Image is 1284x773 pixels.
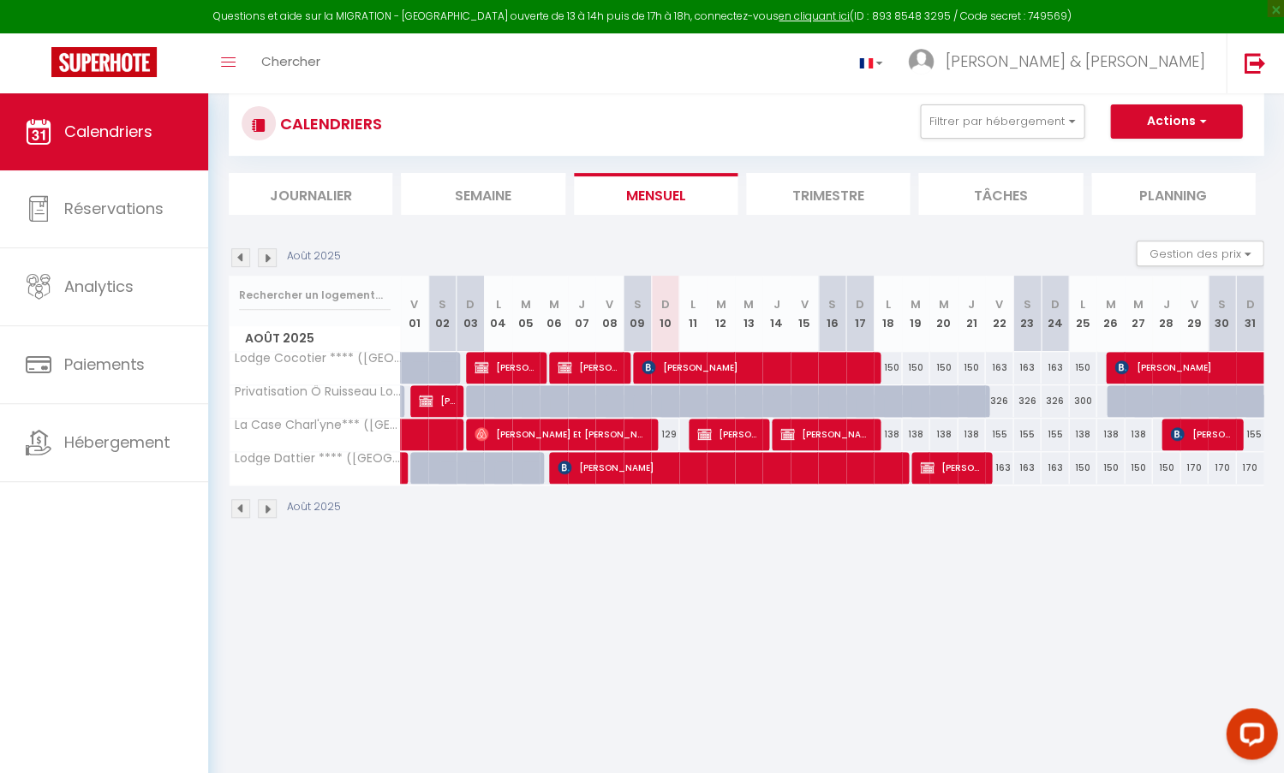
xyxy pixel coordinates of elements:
th: 25 [1069,276,1097,352]
div: 150 [1125,452,1153,484]
span: Chercher [261,52,320,70]
abbr: S [1218,296,1226,312]
th: 14 [762,276,791,352]
span: [PERSON_NAME] [780,418,872,450]
span: La Case Charl'yne*** ([GEOGRAPHIC_DATA]) [232,419,403,431]
span: Août 2025 [230,326,400,351]
p: Août 2025 [287,248,341,265]
span: Privatisation Ô Ruisseau Lodges([GEOGRAPHIC_DATA]) [232,385,403,398]
th: 15 [791,276,819,352]
li: Semaine [401,173,564,215]
abbr: M [1105,296,1115,312]
abbr: J [968,296,975,312]
th: 29 [1180,276,1209,352]
th: 30 [1208,276,1236,352]
abbr: D [466,296,475,312]
abbr: S [439,296,446,312]
div: 326 [1041,385,1069,417]
th: 06 [540,276,568,352]
div: 150 [902,352,930,384]
li: Tâches [918,173,1082,215]
abbr: D [660,296,669,312]
abbr: S [1023,296,1030,312]
th: 01 [401,276,429,352]
th: 03 [457,276,485,352]
span: [PERSON_NAME] & [PERSON_NAME] [945,51,1204,72]
div: 129 [651,419,679,450]
span: Lodge Cocotier **** ([GEOGRAPHIC_DATA]) [232,352,403,365]
div: 150 [1069,452,1097,484]
th: 02 [428,276,457,352]
div: 170 [1236,452,1264,484]
abbr: M [521,296,531,312]
th: 21 [958,276,986,352]
div: 150 [1069,352,1097,384]
th: 07 [568,276,596,352]
th: 05 [512,276,540,352]
span: Paiements [64,354,145,375]
li: Journalier [229,173,392,215]
button: Filtrer par hébergement [920,104,1084,139]
img: logout [1244,52,1265,74]
abbr: V [410,296,418,312]
abbr: J [773,296,779,312]
abbr: L [690,296,696,312]
div: 163 [1041,452,1069,484]
div: 163 [985,352,1013,384]
th: 31 [1236,276,1264,352]
div: 163 [1013,452,1042,484]
div: 150 [874,352,902,384]
abbr: M [715,296,726,312]
th: 08 [595,276,624,352]
h3: CALENDRIERS [276,104,382,143]
th: 23 [1013,276,1042,352]
div: 163 [1041,352,1069,384]
input: Rechercher un logement... [239,280,391,311]
div: 138 [1096,419,1125,450]
iframe: LiveChat chat widget [1212,701,1284,773]
th: 12 [707,276,735,352]
th: 13 [735,276,763,352]
abbr: M [938,296,948,312]
div: 163 [985,452,1013,484]
abbr: M [911,296,921,312]
th: 10 [651,276,679,352]
abbr: L [1080,296,1085,312]
span: [PERSON_NAME] Et [PERSON_NAME] Et [PERSON_NAME] [475,418,648,450]
abbr: D [1245,296,1254,312]
th: 09 [624,276,652,352]
a: ... [PERSON_NAME] & [PERSON_NAME] [895,33,1226,93]
abbr: J [1162,296,1169,312]
div: 155 [1041,419,1069,450]
th: 17 [846,276,875,352]
div: 155 [1013,419,1042,450]
th: 20 [929,276,958,352]
th: 04 [484,276,512,352]
div: 138 [874,419,902,450]
p: Août 2025 [287,499,341,515]
div: 150 [1152,452,1180,484]
span: [PERSON_NAME] [475,351,539,384]
img: Super Booking [51,47,157,77]
img: ... [908,49,934,74]
span: [PERSON_NAME] [642,351,870,384]
button: Actions [1110,104,1242,139]
abbr: M [744,296,754,312]
div: 326 [1013,385,1042,417]
div: 138 [1069,419,1097,450]
div: 163 [1013,352,1042,384]
div: 150 [929,352,958,384]
div: 138 [902,419,930,450]
a: Chercher [248,33,333,93]
span: [PERSON_NAME] [1170,418,1234,450]
span: Hébergement [64,431,170,453]
th: 19 [902,276,930,352]
a: en cliquant ici [779,9,850,23]
div: 138 [929,419,958,450]
div: 155 [985,419,1013,450]
th: 24 [1041,276,1069,352]
div: 138 [1125,419,1153,450]
span: Calendriers [64,121,152,142]
th: 28 [1152,276,1180,352]
abbr: L [495,296,500,312]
